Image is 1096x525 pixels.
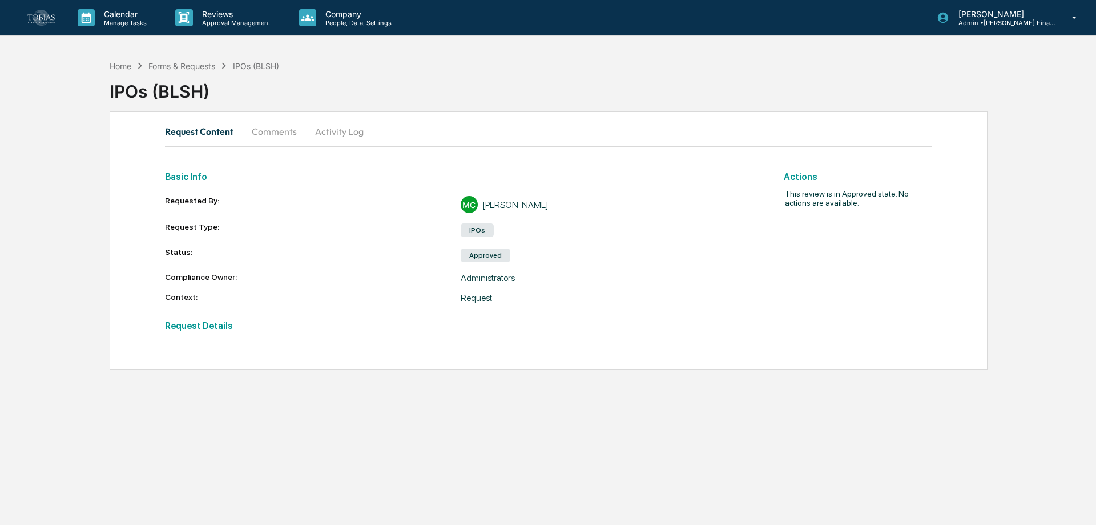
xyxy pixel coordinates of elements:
div: Administrators [461,272,756,283]
p: Company [316,9,397,19]
div: IPOs [461,223,494,237]
div: Request [461,292,756,303]
div: Requested By: [165,196,461,213]
button: Comments [243,118,306,145]
div: Home [110,61,131,71]
div: Request Type: [165,222,461,238]
div: Compliance Owner: [165,272,461,283]
h2: Actions [784,171,932,182]
div: Forms & Requests [148,61,215,71]
div: IPOs (BLSH) [110,72,1096,102]
p: Approval Management [193,19,276,27]
p: Manage Tasks [95,19,152,27]
div: IPOs (BLSH) [233,61,279,71]
button: Activity Log [306,118,373,145]
p: Admin • [PERSON_NAME] Financial Advisors [949,19,1055,27]
p: People, Data, Settings [316,19,397,27]
div: Context: [165,292,461,303]
p: [PERSON_NAME] [949,9,1055,19]
div: Approved [461,249,510,262]
div: secondary tabs example [165,118,932,145]
h2: Request Details [165,320,756,331]
div: [PERSON_NAME] [482,199,549,210]
h2: Basic Info [165,171,756,182]
div: Status: [165,247,461,263]
p: Reviews [193,9,276,19]
img: logo [27,10,55,25]
div: MC [461,196,478,213]
button: Request Content [165,118,243,145]
p: Calendar [95,9,152,19]
h2: This review is in Approved state. No actions are available. [756,189,932,207]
